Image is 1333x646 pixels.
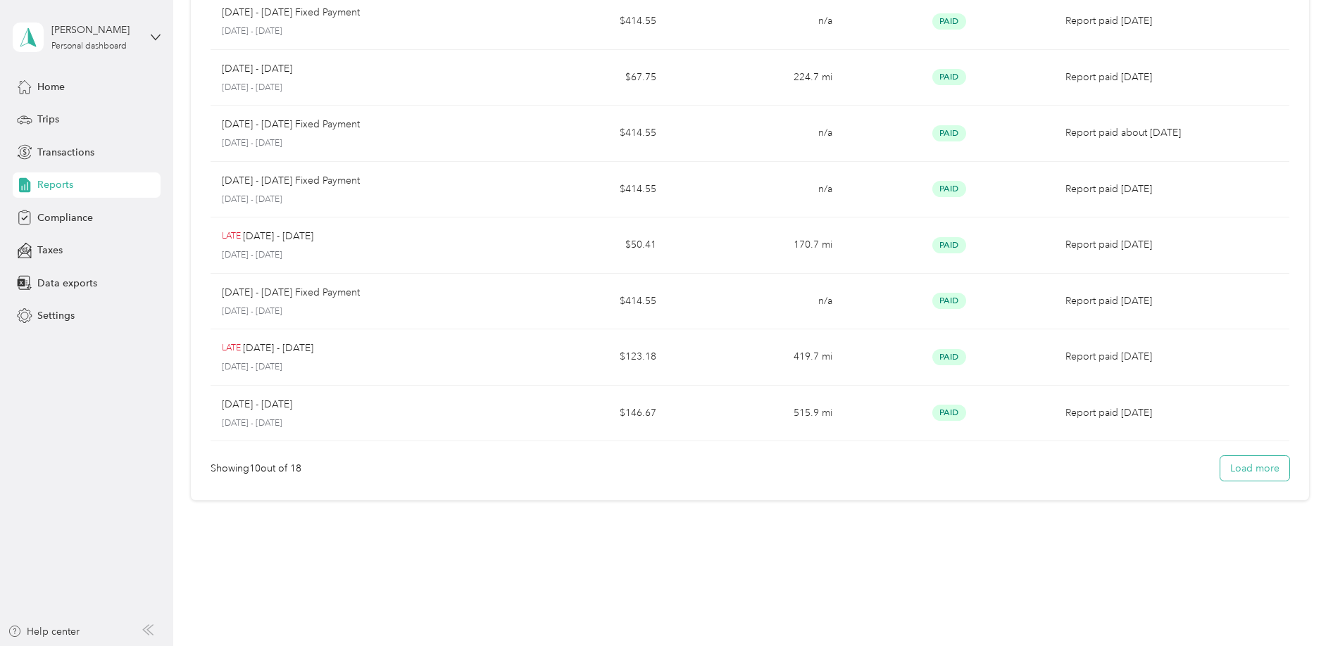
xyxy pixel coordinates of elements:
td: $146.67 [492,386,668,442]
p: [DATE] - [DATE] [243,229,313,244]
p: Report paid [DATE] [1065,13,1277,29]
p: Report paid [DATE] [1065,405,1277,421]
span: Paid [932,237,966,253]
td: $414.55 [492,274,668,330]
p: [DATE] - [DATE] [222,194,481,206]
td: n/a [668,162,844,218]
p: [DATE] - [DATE] Fixed Payment [222,285,360,300]
p: Report paid [DATE] [1065,182,1277,197]
p: Report paid [DATE] [1065,70,1277,85]
p: [DATE] - [DATE] [222,137,481,150]
span: Home [37,80,65,94]
p: [DATE] - [DATE] Fixed Payment [222,117,360,132]
td: $50.41 [492,217,668,274]
td: $414.55 [492,162,668,218]
p: [DATE] - [DATE] [222,361,481,374]
p: [DATE] - [DATE] [222,417,481,430]
p: [DATE] - [DATE] [222,61,292,77]
span: Taxes [37,243,63,258]
td: 419.7 mi [668,329,844,386]
div: Showing 10 out of 18 [211,461,301,476]
td: 170.7 mi [668,217,844,274]
p: Report paid [DATE] [1065,293,1277,309]
div: Personal dashboard [51,42,127,51]
td: $123.18 [492,329,668,386]
p: LATE [222,230,241,243]
span: Transactions [37,145,94,160]
p: [DATE] - [DATE] [222,305,481,318]
td: $67.75 [492,50,668,106]
p: Report paid [DATE] [1065,349,1277,365]
td: $414.55 [492,106,668,162]
p: [DATE] - [DATE] [222,397,292,412]
span: Paid [932,125,966,141]
span: Paid [932,13,966,30]
p: [DATE] - [DATE] Fixed Payment [222,173,360,189]
span: Trips [37,112,59,127]
div: [PERSON_NAME] [51,23,139,37]
p: [DATE] - [DATE] [243,341,313,356]
p: [DATE] - [DATE] [222,249,481,262]
p: LATE [222,342,241,355]
p: Report paid about [DATE] [1065,125,1277,141]
p: [DATE] - [DATE] Fixed Payment [222,5,360,20]
td: n/a [668,274,844,330]
span: Settings [37,308,75,323]
p: Report paid [DATE] [1065,237,1277,253]
td: 224.7 mi [668,50,844,106]
span: Paid [932,293,966,309]
span: Paid [932,181,966,197]
iframe: Everlance-gr Chat Button Frame [1254,567,1333,646]
span: Paid [932,405,966,421]
td: 515.9 mi [668,386,844,442]
p: [DATE] - [DATE] [222,25,481,38]
span: Compliance [37,210,93,225]
button: Load more [1220,456,1289,481]
p: [DATE] - [DATE] [222,82,481,94]
td: n/a [668,106,844,162]
span: Paid [932,349,966,365]
button: Help center [8,624,80,639]
span: Paid [932,69,966,85]
span: Reports [37,177,73,192]
span: Data exports [37,276,97,291]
